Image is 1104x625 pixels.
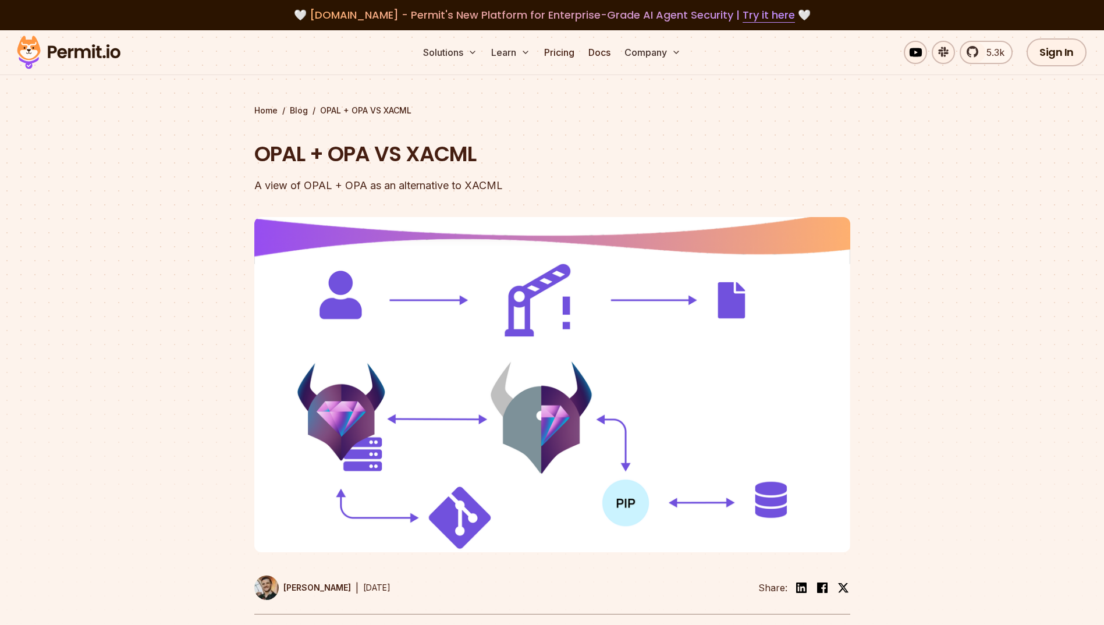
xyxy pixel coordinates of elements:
[254,576,351,600] a: [PERSON_NAME]
[290,105,308,116] a: Blog
[584,41,615,64] a: Docs
[254,177,701,194] div: A view of OPAL + OPA as an alternative to XACML
[254,140,701,169] h1: OPAL + OPA VS XACML
[539,41,579,64] a: Pricing
[743,8,795,23] a: Try it here
[1027,38,1087,66] a: Sign In
[979,45,1004,59] span: 5.3k
[356,581,358,595] div: |
[310,8,795,22] span: [DOMAIN_NAME] - Permit's New Platform for Enterprise-Grade AI Agent Security |
[794,581,808,595] img: linkedin
[12,33,126,72] img: Permit logo
[254,105,278,116] a: Home
[758,581,787,595] li: Share:
[283,582,351,594] p: [PERSON_NAME]
[254,217,850,552] img: OPAL + OPA VS XACML
[837,582,849,594] img: twitter
[254,576,279,600] img: Daniel Bass
[363,583,391,592] time: [DATE]
[620,41,686,64] button: Company
[254,105,850,116] div: / /
[960,41,1013,64] a: 5.3k
[28,7,1076,23] div: 🤍 🤍
[418,41,482,64] button: Solutions
[487,41,535,64] button: Learn
[815,581,829,595] img: facebook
